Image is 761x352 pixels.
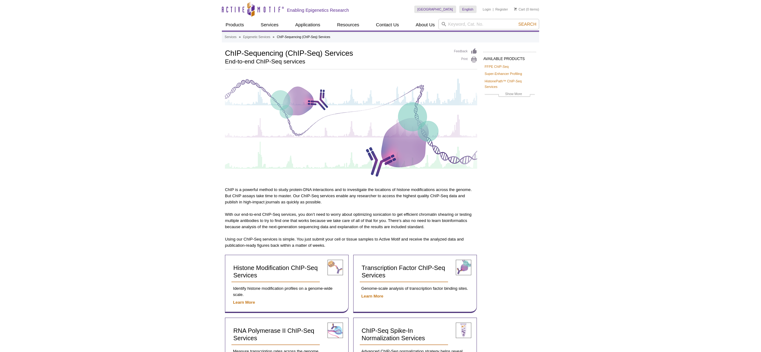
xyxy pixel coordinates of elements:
a: FFPE ChIP-Seq [485,64,508,69]
li: | [493,6,494,13]
a: Resources [333,19,363,31]
a: Super-Enhancer Profiling [485,71,522,76]
img: Your Cart [514,7,517,11]
a: [GEOGRAPHIC_DATA] [414,6,456,13]
a: About Us [412,19,439,31]
img: transcription factor ChIP-Seq [456,260,471,275]
li: » [239,35,241,39]
li: (0 items) [514,6,539,13]
h2: End-to-end ChIP-Seq services [225,59,448,64]
span: RNA Polymerase II ChIP-Seq Services [233,327,314,341]
span: ChIP-Seq Spike-In Normalization Services [362,327,425,341]
a: Register [495,7,508,11]
h1: ChIP-Sequencing (ChIP-Seq) Services [225,48,448,57]
a: Cart [514,7,525,11]
li: » [273,35,275,39]
a: Services [257,19,282,31]
p: ChIP is a powerful method to study protein-DNA interactions and to investigate the locations of h... [225,187,477,205]
p: Genome-scale analysis of transcription factor binding sites. [360,285,470,292]
a: Print [454,56,477,63]
a: HistonePath™ ChIP-Seq Services [485,78,535,89]
a: Login [483,7,491,11]
img: ChIP-Seq spike-in normalization [456,323,471,338]
button: Search [517,21,538,27]
span: Histone Modification ChIP-Seq Services [233,264,318,279]
a: Contact Us [372,19,402,31]
a: Products [222,19,248,31]
a: RNA Polymerase II ChIP-Seq Services [231,324,320,345]
img: ChIP-Seq Services [225,76,477,179]
a: Epigenetic Services [243,34,270,40]
a: Applications [292,19,324,31]
a: Histone Modification ChIP-Seq Services [231,261,320,282]
p: With our end-to-end ChIP-Seq services, you don’t need to worry about optimizing sonication to get... [225,211,477,230]
a: Learn More [233,300,255,305]
h2: AVAILABLE PRODUCTS [483,52,536,63]
a: Feedback [454,48,477,55]
a: Show More [485,91,535,98]
li: ChIP-Sequencing (ChIP-Seq) Services [277,35,330,39]
p: Using our ChIP-Seq services is simple. You just submit your cell or tissue samples to Active Moti... [225,236,477,249]
a: ChIP-Seq Spike-In Normalization Services [360,324,448,345]
img: RNA pol II ChIP-Seq [328,323,343,338]
span: Search [518,22,536,27]
p: Identify histone modification profiles on a genome-wide scale. [231,285,342,298]
img: histone modification ChIP-Seq [328,260,343,275]
a: Learn More [361,294,383,298]
span: Transcription Factor ChIP-Seq Services [362,264,445,279]
input: Keyword, Cat. No. [438,19,539,29]
a: Services [225,34,236,40]
a: English [459,6,477,13]
h2: Enabling Epigenetics Research [287,7,349,13]
a: Transcription Factor ChIP-Seq Services [360,261,448,282]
